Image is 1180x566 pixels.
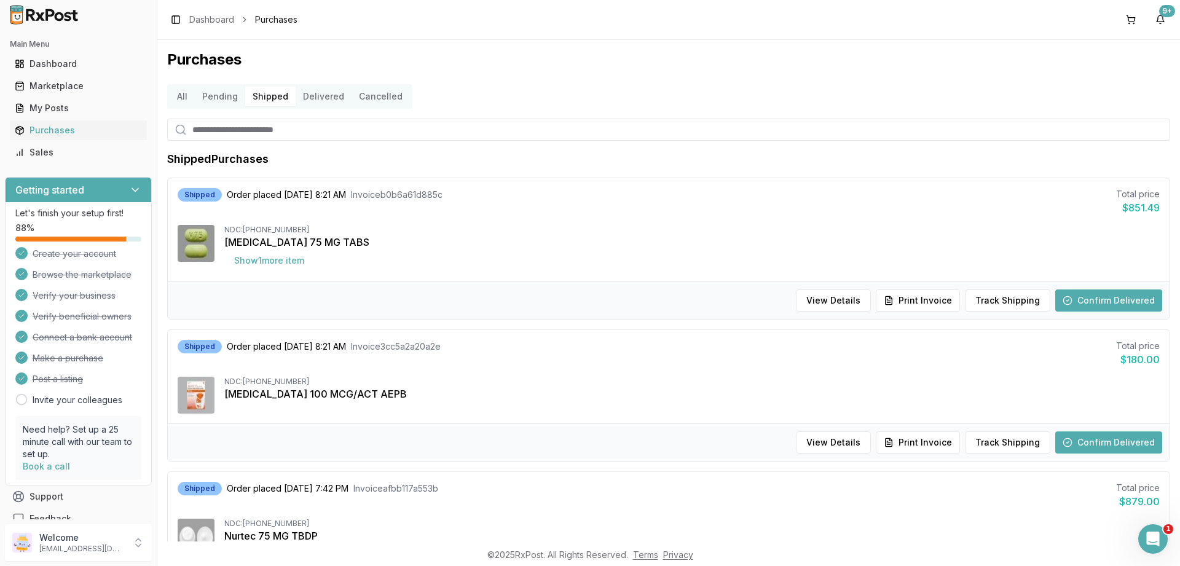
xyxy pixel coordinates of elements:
h1: Purchases [167,50,1170,69]
div: Purchases [15,124,142,136]
button: Delivered [296,87,352,106]
div: Shipped [178,482,222,495]
button: Track Shipping [965,431,1050,454]
button: Print Invoice [876,289,960,312]
a: My Posts [10,97,147,119]
div: Total price [1116,482,1160,494]
span: Order placed [DATE] 8:21 AM [227,340,346,353]
span: Feedback [29,513,71,525]
span: Post a listing [33,373,83,385]
button: Cancelled [352,87,410,106]
span: Connect a bank account [33,331,132,344]
a: Dashboard [10,53,147,75]
p: [EMAIL_ADDRESS][DOMAIN_NAME] [39,544,125,554]
button: View Details [796,431,871,454]
span: Order placed [DATE] 7:42 PM [227,482,348,495]
div: Shipped [178,188,222,202]
iframe: Intercom live chat [1138,524,1168,554]
button: Confirm Delivered [1055,431,1162,454]
a: Purchases [10,119,147,141]
button: Confirm Delivered [1055,289,1162,312]
p: Need help? Set up a 25 minute call with our team to set up. [23,423,134,460]
button: Print Invoice [876,431,960,454]
button: Support [5,485,152,508]
a: Invite your colleagues [33,394,122,406]
button: Track Shipping [965,289,1050,312]
button: Feedback [5,508,152,530]
div: NDC: [PHONE_NUMBER] [224,225,1160,235]
button: Shipped [245,87,296,106]
a: Sales [10,141,147,163]
span: Order placed [DATE] 8:21 AM [227,189,346,201]
div: Total price [1116,188,1160,200]
div: Nurtec 75 MG TBDP [224,529,1160,543]
span: Invoice b0b6a61d885c [351,189,442,201]
p: Welcome [39,532,125,544]
a: Dashboard [189,14,234,26]
div: NDC: [PHONE_NUMBER] [224,377,1160,387]
a: Terms [633,549,658,560]
div: $879.00 [1116,494,1160,509]
div: NDC: [PHONE_NUMBER] [224,519,1160,529]
img: RxPost Logo [5,5,84,25]
button: 9+ [1150,10,1170,29]
button: Dashboard [5,54,152,74]
button: Show1more item [224,250,314,272]
div: Total price [1116,340,1160,352]
div: [MEDICAL_DATA] 100 MCG/ACT AEPB [224,387,1160,401]
span: Verify your business [33,289,116,302]
h2: Main Menu [10,39,147,49]
span: Invoice 3cc5a2a20a2e [351,340,441,353]
div: $851.49 [1116,200,1160,215]
span: Verify beneficial owners [33,310,132,323]
div: $180.00 [1116,352,1160,367]
button: Purchases [5,120,152,140]
div: 9+ [1159,5,1175,17]
img: Nurtec 75 MG TBDP [178,519,214,556]
button: Marketplace [5,76,152,96]
span: Browse the marketplace [33,269,132,281]
img: User avatar [12,533,32,552]
div: [MEDICAL_DATA] 75 MG TABS [224,235,1160,250]
button: Pending [195,87,245,106]
button: Sales [5,143,152,162]
span: 88 % [15,222,34,234]
nav: breadcrumb [189,14,297,26]
button: View Details [796,289,871,312]
div: My Posts [15,102,142,114]
h3: Getting started [15,183,84,197]
div: Dashboard [15,58,142,70]
span: Make a purchase [33,352,103,364]
button: My Posts [5,98,152,118]
img: Arnuity Ellipta 100 MCG/ACT AEPB [178,377,214,414]
span: Purchases [255,14,297,26]
div: Marketplace [15,80,142,92]
span: Invoice afbb117a553b [353,482,438,495]
div: Sales [15,146,142,159]
div: Shipped [178,340,222,353]
button: All [170,87,195,106]
h1: Shipped Purchases [167,151,269,168]
span: 1 [1163,524,1173,534]
a: Book a call [23,461,70,471]
p: Let's finish your setup first! [15,207,141,219]
a: Privacy [663,549,693,560]
img: Gemtesa 75 MG TABS [178,225,214,262]
span: Create your account [33,248,116,260]
a: Marketplace [10,75,147,97]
